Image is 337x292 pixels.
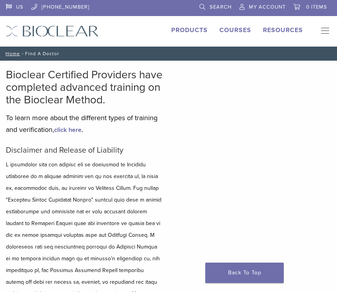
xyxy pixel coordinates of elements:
a: Courses [219,26,251,34]
a: click here [54,126,82,134]
img: Bioclear [6,25,99,37]
span: Search [210,4,232,10]
span: My Account [249,4,286,10]
h5: Disclaimer and Release of Liability [6,146,163,155]
p: To learn more about the different types of training and verification, . [6,112,163,135]
nav: Primary Navigation [315,25,331,37]
a: Resources [263,26,303,34]
a: Home [3,51,20,56]
span: / [20,52,25,56]
a: Products [171,26,208,34]
h2: Bioclear Certified Providers have completed advanced training on the Bioclear Method. [6,68,163,106]
span: 0 items [306,4,327,10]
a: Back To Top [205,263,284,283]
